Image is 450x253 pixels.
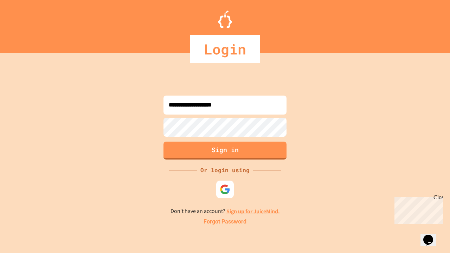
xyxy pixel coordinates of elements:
a: Forgot Password [204,218,246,226]
iframe: chat widget [392,194,443,224]
div: Or login using [197,166,253,174]
div: Login [190,35,260,63]
p: Don't have an account? [171,207,280,216]
div: Chat with us now!Close [3,3,49,45]
iframe: chat widget [420,225,443,246]
button: Sign in [163,142,287,160]
img: Logo.svg [218,11,232,28]
a: Sign up for JuiceMind. [226,208,280,215]
img: google-icon.svg [220,184,230,195]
